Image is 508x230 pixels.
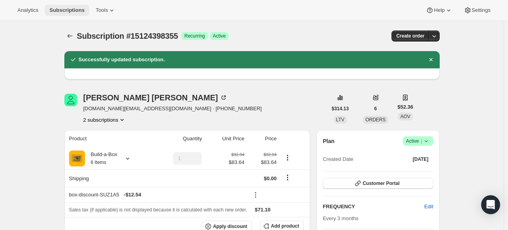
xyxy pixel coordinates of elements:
[421,5,457,16] button: Help
[332,106,349,112] span: $314.13
[49,7,85,13] span: Subscriptions
[79,56,165,64] h2: Successfully updated subscription.
[69,151,85,166] img: product img
[13,5,43,16] button: Analytics
[69,191,245,199] div: box-discount-SUZ1A5
[213,223,247,230] span: Apply discount
[271,223,299,229] span: Add product
[421,138,422,144] span: |
[397,103,413,111] span: $52.36
[400,114,410,119] span: AOV
[91,5,120,16] button: Tools
[365,117,386,123] span: ORDERS
[64,30,75,41] button: Subscriptions
[408,154,433,165] button: [DATE]
[64,94,77,106] span: Gary Pritchett
[264,175,277,181] span: $0.00
[472,7,491,13] span: Settings
[459,5,495,16] button: Settings
[124,191,141,199] span: - $12.54
[425,54,437,65] button: Dismiss notification
[184,33,205,39] span: Recurring
[83,105,262,113] span: [DOMAIN_NAME][EMAIL_ADDRESS][DOMAIN_NAME] · [PHONE_NUMBER]
[327,103,354,114] button: $314.13
[406,137,430,145] span: Active
[83,94,228,102] div: [PERSON_NAME] [PERSON_NAME]
[391,30,429,41] button: Create order
[396,33,424,39] span: Create order
[323,178,433,189] button: Customer Portal
[64,170,152,187] th: Shipping
[64,130,152,147] th: Product
[204,130,247,147] th: Unit Price
[249,158,277,166] span: $83.64
[96,7,108,13] span: Tools
[83,116,126,124] button: Product actions
[247,130,279,147] th: Price
[17,7,38,13] span: Analytics
[69,207,247,213] span: Sales tax (if applicable) is not displayed because it is calculated with each new order.
[434,7,444,13] span: Help
[213,33,226,39] span: Active
[374,106,377,112] span: 6
[255,207,271,213] span: $71.10
[45,5,89,16] button: Subscriptions
[369,103,382,114] button: 6
[85,151,117,166] div: Build-a-Box
[323,155,353,163] span: Created Date
[231,152,245,157] small: $92.94
[481,195,500,214] div: Open Intercom Messenger
[323,203,424,211] h2: FREQUENCY
[281,173,294,182] button: Shipping actions
[91,160,106,165] small: 6 Items
[263,152,277,157] small: $92.94
[151,130,204,147] th: Quantity
[336,117,344,123] span: LTV
[424,203,433,211] span: Edit
[413,156,429,162] span: [DATE]
[281,153,294,162] button: Product actions
[229,158,245,166] span: $83.64
[420,200,438,213] button: Edit
[323,215,358,221] span: Every 3 months
[363,180,399,187] span: Customer Portal
[77,32,178,40] span: Subscription #15124398355
[323,137,335,145] h2: Plan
